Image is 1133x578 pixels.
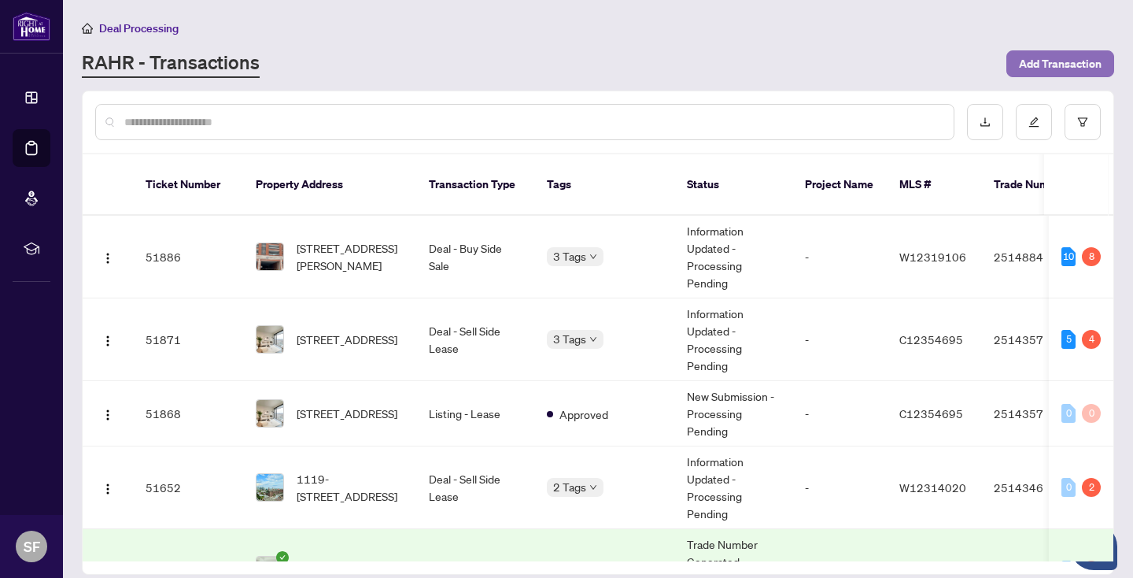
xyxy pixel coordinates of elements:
[256,474,283,501] img: thumbnail-img
[95,401,120,426] button: Logo
[13,12,50,41] img: logo
[981,216,1091,298] td: 2514884
[899,332,963,346] span: C12354695
[1061,247,1076,266] div: 10
[243,154,416,216] th: Property Address
[1061,478,1076,497] div: 0
[674,216,792,298] td: Information Updated - Processing Pending
[1016,104,1052,140] button: edit
[95,327,120,352] button: Logo
[674,381,792,446] td: New Submission - Processing Pending
[133,298,243,381] td: 51871
[792,298,887,381] td: -
[967,104,1003,140] button: download
[981,381,1091,446] td: 2514357
[980,117,991,128] span: download
[133,381,243,446] td: 51868
[101,335,114,347] img: Logo
[256,326,283,353] img: thumbnail-img
[559,406,608,423] span: Approved
[1028,117,1039,128] span: edit
[82,23,93,34] span: home
[24,535,40,558] span: SF
[1082,478,1101,497] div: 2
[534,154,674,216] th: Tags
[101,483,114,495] img: Logo
[297,405,397,422] span: [STREET_ADDRESS]
[792,216,887,298] td: -
[899,250,966,264] span: W12319106
[133,216,243,298] td: 51886
[416,381,534,446] td: Listing - Lease
[674,298,792,381] td: Information Updated - Processing Pending
[99,21,179,35] span: Deal Processing
[416,446,534,529] td: Deal - Sell Side Lease
[899,406,963,421] span: C12354695
[1006,50,1114,77] button: Add Transaction
[1065,104,1101,140] button: filter
[674,446,792,529] td: Information Updated - Processing Pending
[133,446,243,529] td: 51652
[1082,404,1101,423] div: 0
[82,50,260,78] a: RAHR - Transactions
[1061,330,1076,349] div: 5
[589,335,597,343] span: down
[95,475,120,500] button: Logo
[589,253,597,261] span: down
[981,154,1091,216] th: Trade Number
[1019,51,1102,76] span: Add Transaction
[276,551,289,564] span: check-circle
[674,154,792,216] th: Status
[792,381,887,446] td: -
[1082,330,1101,349] div: 4
[416,298,534,381] td: Deal - Sell Side Lease
[133,154,243,216] th: Ticket Number
[416,216,534,298] td: Deal - Buy Side Sale
[95,244,120,269] button: Logo
[416,154,534,216] th: Transaction Type
[256,243,283,270] img: thumbnail-img
[297,239,404,274] span: [STREET_ADDRESS][PERSON_NAME]
[553,330,586,348] span: 3 Tags
[589,484,597,491] span: down
[101,409,114,421] img: Logo
[553,478,586,496] span: 2 Tags
[1077,117,1088,128] span: filter
[792,446,887,529] td: -
[899,480,966,495] span: W12314020
[553,247,586,265] span: 3 Tags
[297,331,397,348] span: [STREET_ADDRESS]
[1082,247,1101,266] div: 8
[101,252,114,265] img: Logo
[981,298,1091,381] td: 2514357
[1061,404,1076,423] div: 0
[792,154,887,216] th: Project Name
[887,154,981,216] th: MLS #
[981,446,1091,529] td: 2514346
[256,400,283,427] img: thumbnail-img
[297,470,404,505] span: 1119-[STREET_ADDRESS]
